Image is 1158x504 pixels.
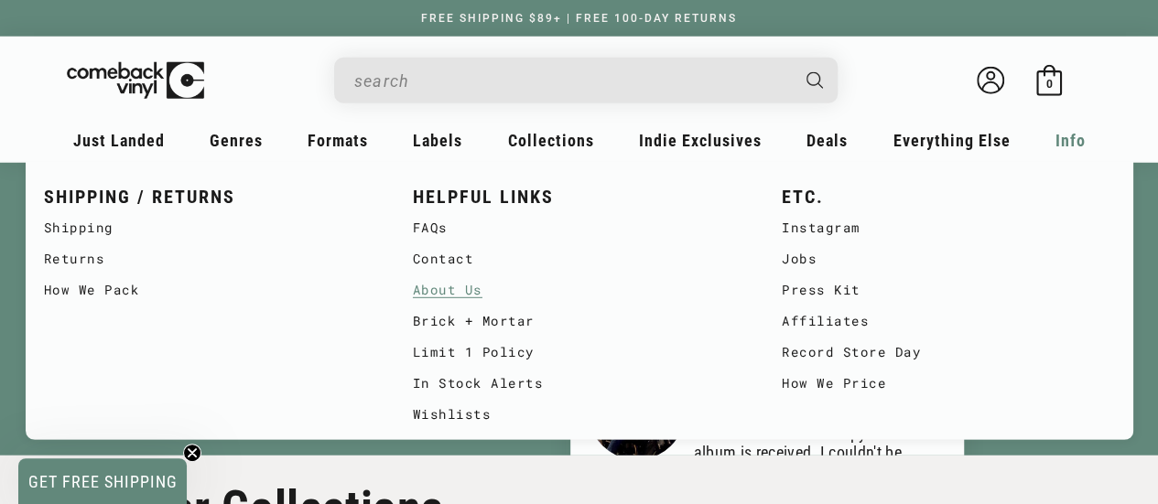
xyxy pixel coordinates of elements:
a: How We Pack [44,274,376,306]
span: Formats [308,131,368,150]
span: Everything Else [893,131,1010,150]
span: Collections [508,131,594,150]
div: Search [334,58,838,103]
a: Affiliates [782,306,1114,337]
a: Jobs [782,243,1114,274]
a: Limit 1 Policy [413,337,745,368]
a: Contact [413,243,745,274]
div: GET FREE SHIPPINGClose teaser [18,458,187,504]
a: Shipping [44,212,376,243]
a: Brick + Mortar [413,306,745,337]
a: FREE SHIPPING $89+ | FREE 100-DAY RETURNS [403,12,755,25]
span: GET FREE SHIPPING [28,472,178,491]
a: Press Kit [782,274,1114,306]
a: How We Price [782,368,1114,399]
button: Search [790,58,839,103]
a: Instagram [782,212,1114,243]
button: Close teaser [183,444,201,462]
span: Labels [413,131,462,150]
a: In Stock Alerts [413,368,745,399]
span: Just Landed [73,131,165,150]
a: About Us [413,274,745,306]
span: Deals [806,131,848,150]
span: 0 [1045,78,1052,91]
a: Returns [44,243,376,274]
span: Genres [210,131,263,150]
a: FAQs [413,212,745,243]
span: Info [1055,131,1086,150]
a: Wishlists [413,399,745,430]
span: Indie Exclusives [639,131,762,150]
a: Record Store Day [782,337,1114,368]
input: When autocomplete results are available use up and down arrows to review and enter to select [354,62,788,100]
